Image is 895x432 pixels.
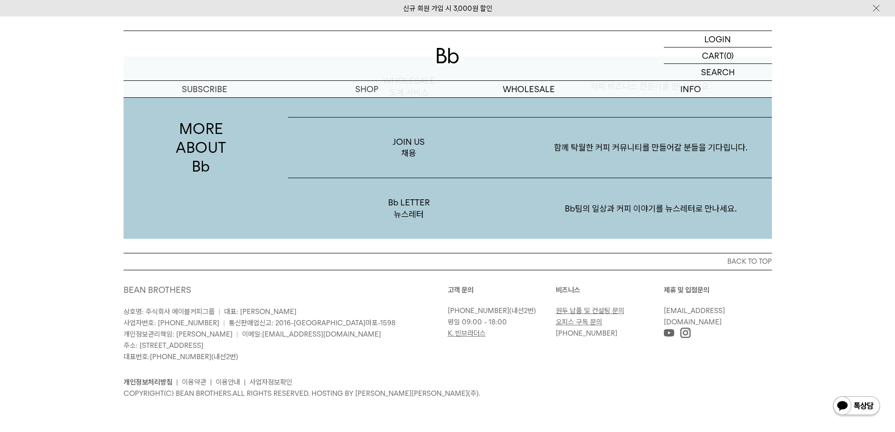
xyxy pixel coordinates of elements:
p: COPYRIGHT(C) BEAN BROTHERS. ALL RIGHTS RESERVED. HOSTING BY [PERSON_NAME][PERSON_NAME](주). [124,388,772,399]
a: JOIN US채용 함께 탁월한 커피 커뮤니티를 만들어갈 분들을 기다립니다. [288,118,772,179]
p: LOGIN [704,31,731,47]
p: 고객 문의 [448,284,556,296]
a: K. 빈브라더스 [448,329,486,338]
p: INFO [610,81,772,97]
p: JOIN US 채용 [288,118,530,178]
a: 원두 납품 및 컨설팅 문의 [556,306,624,315]
p: Bb LETTER 뉴스레터 [288,178,530,239]
span: | [223,319,225,327]
p: 제휴 및 입점문의 [664,284,772,296]
p: (내선2번) [448,305,551,316]
p: Bb팀의 일상과 커피 이야기를 뉴스레터로 만나세요. [530,184,772,233]
a: 오피스 구독 문의 [556,318,602,326]
a: SHOP [286,81,448,97]
a: 이용약관 [182,378,206,386]
a: [PHONE_NUMBER] [150,353,211,361]
span: 개인정보관리책임: [PERSON_NAME] [124,330,233,338]
a: BEAN BROTHERS [124,285,191,295]
img: 카카오톡 채널 1:1 채팅 버튼 [832,395,881,418]
a: [PHONE_NUMBER] [448,306,509,315]
span: | [236,330,238,338]
p: 비즈니스 [556,284,664,296]
p: CART [702,47,724,63]
a: [EMAIL_ADDRESS][DOMAIN_NAME] [262,330,381,338]
span: 대표번호: (내선2번) [124,353,238,361]
a: LOGIN [664,31,772,47]
a: 이용안내 [216,378,240,386]
p: MORE ABOUT Bb [124,56,279,239]
span: 이메일: [242,330,381,338]
a: CART (0) [664,47,772,64]
span: 사업자번호: [PHONE_NUMBER] [124,319,219,327]
span: | [218,307,220,316]
p: 평일 09:00 - 18:00 [448,316,551,328]
li: | [176,377,178,388]
a: 신규 회원 가입 시 3,000원 할인 [403,4,492,13]
a: [EMAIL_ADDRESS][DOMAIN_NAME] [664,306,725,326]
a: 개인정보처리방침 [124,378,172,386]
a: SUBSCRIBE [124,81,286,97]
a: Bb LETTER뉴스레터 Bb팀의 일상과 커피 이야기를 뉴스레터로 만나세요. [288,178,772,239]
span: 통신판매업신고: 2016-[GEOGRAPHIC_DATA]마포-1598 [229,319,396,327]
p: SEARCH [701,64,735,80]
a: 사업자정보확인 [249,378,292,386]
li: | [244,377,246,388]
span: 주소: [STREET_ADDRESS] [124,341,203,350]
p: 함께 탁월한 커피 커뮤니티를 만들어갈 분들을 기다립니다. [530,123,772,172]
a: [PHONE_NUMBER] [556,329,617,338]
button: BACK TO TOP [124,253,772,270]
p: WHOLESALE [448,81,610,97]
span: 상호명: 주식회사 에이블커피그룹 [124,307,215,316]
li: | [210,377,212,388]
p: (0) [724,47,734,63]
span: 대표: [PERSON_NAME] [224,307,296,316]
img: 로고 [436,48,459,63]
